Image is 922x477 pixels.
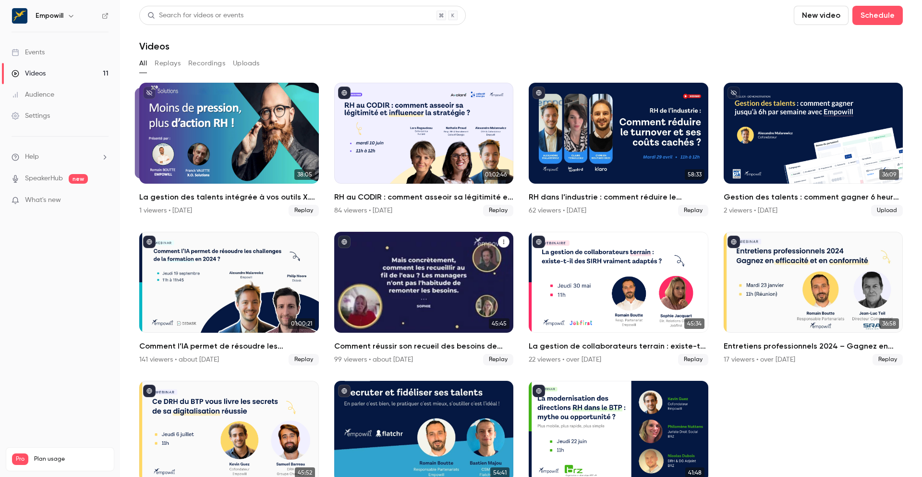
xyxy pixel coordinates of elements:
li: Comment réussir son recueil des besoins de formation ? Enjeux, méthode et bonnes pratiques [334,232,514,365]
button: Recordings [188,56,225,71]
h2: La gestion de collaborateurs terrain : existe-t-il des SIRH vraiment adaptés ? [529,340,708,352]
button: Schedule [852,6,903,25]
li: La gestion de collaborateurs terrain : existe-t-il des SIRH vraiment adaptés ? [529,232,708,365]
button: published [338,87,351,99]
div: 1 viewers • [DATE] [139,206,192,215]
button: Uploads [233,56,260,71]
a: 01:02:46RH au CODIR : comment asseoir sa légitimité et influencer la stratégie ?84 viewers • [DAT... [334,83,514,216]
span: 58:33 [685,169,704,180]
span: Replay [289,205,319,216]
li: Gestion des talents : comment gagner 6 heures par semaine avec Empowill ? [724,83,903,216]
button: All [139,56,147,71]
h2: Entretiens professionnels 2024 – Gagnez en efficacité et en conformité [724,340,903,352]
span: 36:09 [879,169,899,180]
div: 17 viewers • over [DATE] [724,355,795,364]
button: Replays [155,56,181,71]
section: Videos [139,6,903,471]
div: 62 viewers • [DATE] [529,206,586,215]
div: Audience [12,90,54,100]
a: SpeakerHub [25,174,63,184]
div: Settings [12,111,50,121]
button: published [338,385,351,397]
h6: Empowill [36,11,63,21]
div: 84 viewers • [DATE] [334,206,392,215]
a: 45:34La gestion de collaborateurs terrain : existe-t-il des SIRH vraiment adaptés ?22 viewers • o... [529,232,708,365]
a: 36:58Entretiens professionnels 2024 – Gagnez en efficacité et en conformité17 viewers • over [DAT... [724,232,903,365]
a: 38:0538:05La gestion des talents intégrée à vos outils X.O Solutions1 viewers • [DATE]Replay [139,83,319,216]
span: Pro [12,453,28,465]
li: Comment l’IA permet de résoudre les challenges de la formation en 2024 ? [139,232,319,365]
span: Plan usage [34,455,108,463]
span: 45:34 [684,318,704,329]
div: 2 viewers • [DATE] [724,206,777,215]
h2: Comment l’IA permet de résoudre les challenges de la formation en 2024 ? [139,340,319,352]
span: Upload [871,205,903,216]
span: 36:58 [879,318,899,329]
span: Replay [678,354,708,365]
button: New video [794,6,849,25]
a: 58:33RH dans l’industrie : comment réduire le turnover et ses coûts cachés ?62 viewers • [DATE]Re... [529,83,708,216]
a: 01:00:21Comment l’IA permet de résoudre les challenges de la formation en 2024 ?141 viewers • abo... [139,232,319,365]
li: La gestion des talents intégrée à vos outils X.O Solutions [139,83,319,216]
h2: RH dans l’industrie : comment réduire le turnover et ses coûts cachés ? [529,191,708,203]
span: Replay [483,354,513,365]
h2: Comment réussir son recueil des besoins de formation ? Enjeux, méthode et bonnes pratiques [334,340,514,352]
div: Search for videos or events [147,11,243,21]
button: published [728,236,740,248]
button: published [533,385,545,397]
li: RH au CODIR : comment asseoir sa légitimité et influencer la stratégie ? [334,83,514,216]
span: Replay [678,205,708,216]
img: Empowill [12,8,27,24]
button: published [143,236,156,248]
li: Entretiens professionnels 2024 – Gagnez en efficacité et en conformité [724,232,903,365]
iframe: Noticeable Trigger [97,196,109,205]
span: Replay [289,354,319,365]
h2: RH au CODIR : comment asseoir sa légitimité et influencer la stratégie ? [334,191,514,203]
div: Videos [12,69,46,78]
a: 45:45Comment réussir son recueil des besoins de formation ? Enjeux, méthode et bonnes pratiques99... [334,232,514,365]
li: help-dropdown-opener [12,152,109,162]
h2: Gestion des talents : comment gagner 6 heures par semaine avec [PERSON_NAME] ? [724,191,903,203]
h1: Videos [139,40,170,52]
span: Replay [873,354,903,365]
button: published [338,236,351,248]
a: 36:09Gestion des talents : comment gagner 6 heures par semaine avec [PERSON_NAME] ?2 viewers • [D... [724,83,903,216]
h2: La gestion des talents intégrée à vos outils X.O Solutions [139,191,319,203]
span: new [69,174,88,184]
button: published [533,87,545,99]
span: 01:00:21 [288,318,315,329]
div: 99 viewers • about [DATE] [334,355,413,364]
span: What's new [25,195,61,205]
span: Replay [483,205,513,216]
span: 01:02:46 [482,169,510,180]
div: Events [12,48,45,57]
button: unpublished [143,87,156,99]
button: unpublished [728,87,740,99]
li: RH dans l’industrie : comment réduire le turnover et ses coûts cachés ? [529,83,708,216]
span: Help [25,152,39,162]
div: 141 viewers • about [DATE] [139,355,219,364]
button: published [533,236,545,248]
span: 45:45 [489,318,510,329]
button: published [143,385,156,397]
div: 22 viewers • over [DATE] [529,355,601,364]
span: 38:05 [294,169,315,180]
